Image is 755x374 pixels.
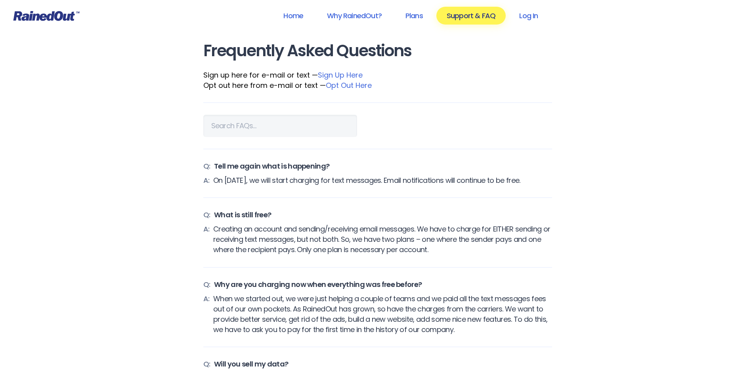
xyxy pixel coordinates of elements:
[203,161,210,171] span: Q:
[203,359,210,369] span: Q:
[318,70,363,80] a: Sign Up Here
[317,7,392,25] a: Why RainedOut?
[214,359,288,369] span: Will you sell my data?
[203,224,210,255] span: A:
[436,7,506,25] a: Support & FAQ
[214,161,329,171] span: Tell me again what is happening?
[203,42,552,60] h1: Frequently Asked Questions
[203,175,210,186] span: A:
[203,70,552,80] div: Sign up here for e-mail or text —
[509,7,548,25] a: Log In
[203,279,210,290] span: Q:
[214,279,422,290] span: Why are you charging now when everything was free before?
[213,224,552,255] span: Creating an account and sending/receiving email messages. We have to charge for EITHER sending or...
[214,210,271,220] span: What is still free?
[203,210,210,220] span: Q:
[203,80,552,91] div: Opt out here from e-mail or text —
[213,175,520,186] span: On [DATE], we will start charging for text messages. Email notifications will continue to be free.
[273,7,313,25] a: Home
[395,7,433,25] a: Plans
[213,294,552,335] span: When we started out, we were just helping a couple of teams and we paid all the text messages fee...
[203,294,210,335] span: A:
[203,115,357,137] input: Search FAQs…
[326,80,372,90] a: Opt Out Here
